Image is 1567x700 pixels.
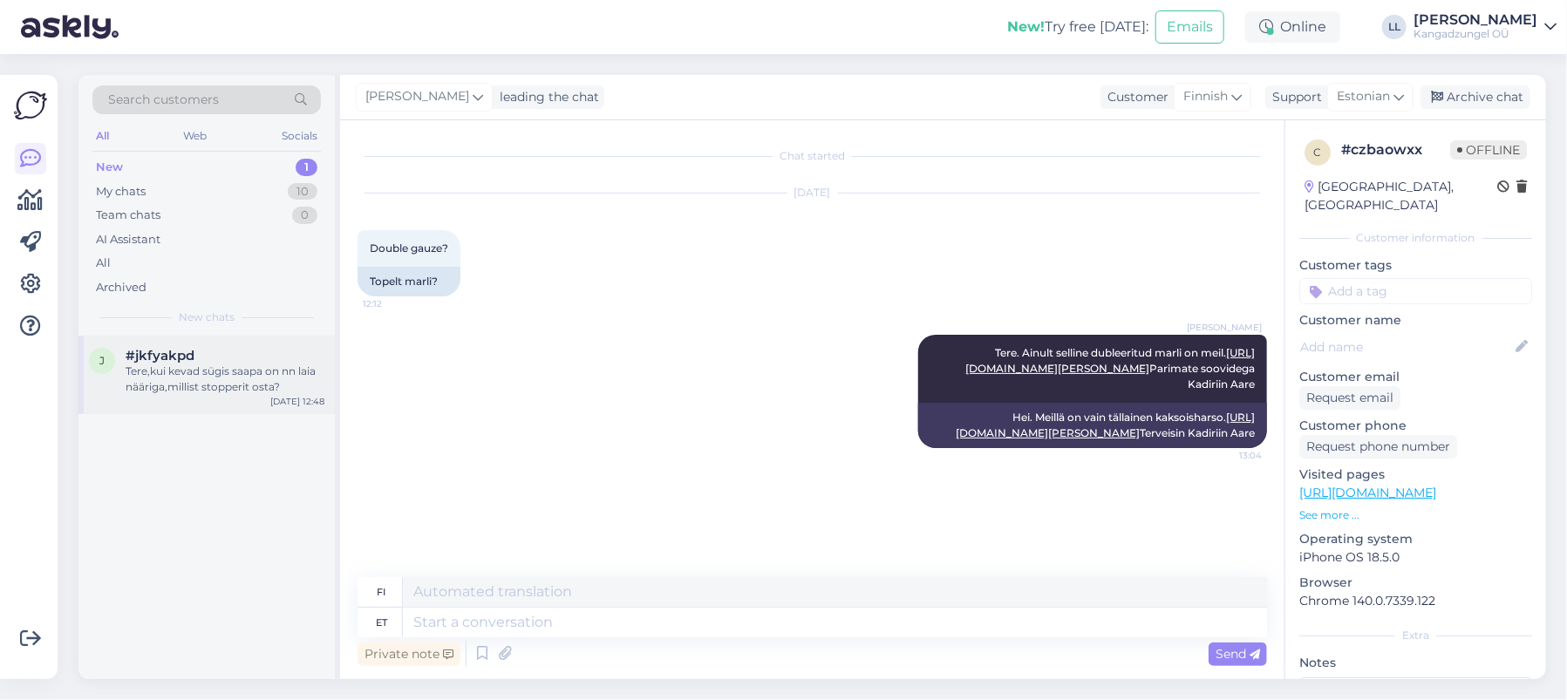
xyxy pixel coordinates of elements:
[96,231,160,248] div: AI Assistant
[358,267,460,296] div: Topelt marli?
[1299,530,1532,548] p: Operating system
[1314,146,1322,159] span: c
[1299,592,1532,610] p: Chrome 140.0.7339.122
[179,309,235,325] span: New chats
[1299,417,1532,435] p: Customer phone
[378,577,386,607] div: fi
[1100,88,1168,106] div: Customer
[1245,11,1340,43] div: Online
[493,88,599,106] div: leading the chat
[1196,449,1262,462] span: 13:04
[1299,548,1532,567] p: iPhone OS 18.5.0
[1382,15,1407,39] div: LL
[14,89,47,122] img: Askly Logo
[288,183,317,200] div: 10
[1299,485,1436,500] a: [URL][DOMAIN_NAME]
[1265,88,1322,106] div: Support
[1299,507,1532,523] p: See more ...
[296,159,317,176] div: 1
[96,279,146,296] div: Archived
[376,608,387,637] div: et
[270,395,324,408] div: [DATE] 12:48
[358,185,1267,200] div: [DATE]
[370,241,448,255] span: Double gauze?
[1299,230,1532,246] div: Customer information
[363,297,428,310] span: 12:12
[181,125,211,147] div: Web
[1421,85,1530,109] div: Archive chat
[1337,87,1390,106] span: Estonian
[1299,628,1532,643] div: Extra
[96,183,146,200] div: My chats
[1183,87,1228,106] span: Finnish
[1155,10,1224,44] button: Emails
[1414,27,1537,41] div: Kangadzungel OÜ
[126,364,324,395] div: Tere,kui kevad sügis saapa on nn laia nääriga,millist stopperit osta?
[1216,646,1260,662] span: Send
[965,346,1257,391] span: Tere. Ainult selline dubleeritud marli on meil. Parimate soovidega Kadiriin Aare
[1450,140,1527,160] span: Offline
[1299,435,1457,459] div: Request phone number
[99,354,105,367] span: j
[1305,178,1497,214] div: [GEOGRAPHIC_DATA], [GEOGRAPHIC_DATA]
[1299,654,1532,672] p: Notes
[126,348,194,364] span: #jkfyakpd
[96,159,123,176] div: New
[1299,256,1532,275] p: Customer tags
[1300,337,1512,357] input: Add name
[292,207,317,224] div: 0
[278,125,321,147] div: Socials
[1414,13,1557,41] a: [PERSON_NAME]Kangadzungel OÜ
[365,87,469,106] span: [PERSON_NAME]
[1299,278,1532,304] input: Add a tag
[1007,18,1045,35] b: New!
[96,255,111,272] div: All
[1341,139,1450,160] div: # czbaowxx
[92,125,112,147] div: All
[96,207,160,224] div: Team chats
[1299,311,1532,330] p: Customer name
[1414,13,1537,27] div: [PERSON_NAME]
[358,148,1267,164] div: Chat started
[1299,466,1532,484] p: Visited pages
[1187,321,1262,334] span: [PERSON_NAME]
[1299,574,1532,592] p: Browser
[358,642,460,666] div: Private note
[918,403,1267,448] div: Hei. Meillä on vain tällainen kaksoisharso. Terveisin Kadiriin Aare
[1299,386,1400,410] div: Request email
[1299,368,1532,386] p: Customer email
[1007,17,1148,37] div: Try free [DATE]:
[108,91,219,109] span: Search customers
